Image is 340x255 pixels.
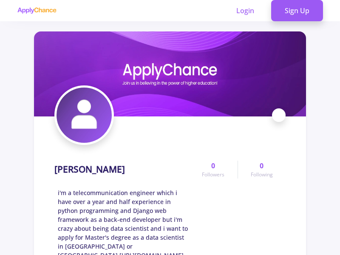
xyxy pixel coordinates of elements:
[202,171,224,178] span: Followers
[238,161,286,178] a: 0Following
[54,164,125,175] h1: [PERSON_NAME]
[17,7,57,14] img: applychance logo text only
[260,161,263,171] span: 0
[189,161,237,178] a: 0Followers
[34,31,306,116] img: Arash Mohtaramicover image
[211,161,215,171] span: 0
[251,171,273,178] span: Following
[57,88,112,143] img: Arash Mohtaramiavatar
